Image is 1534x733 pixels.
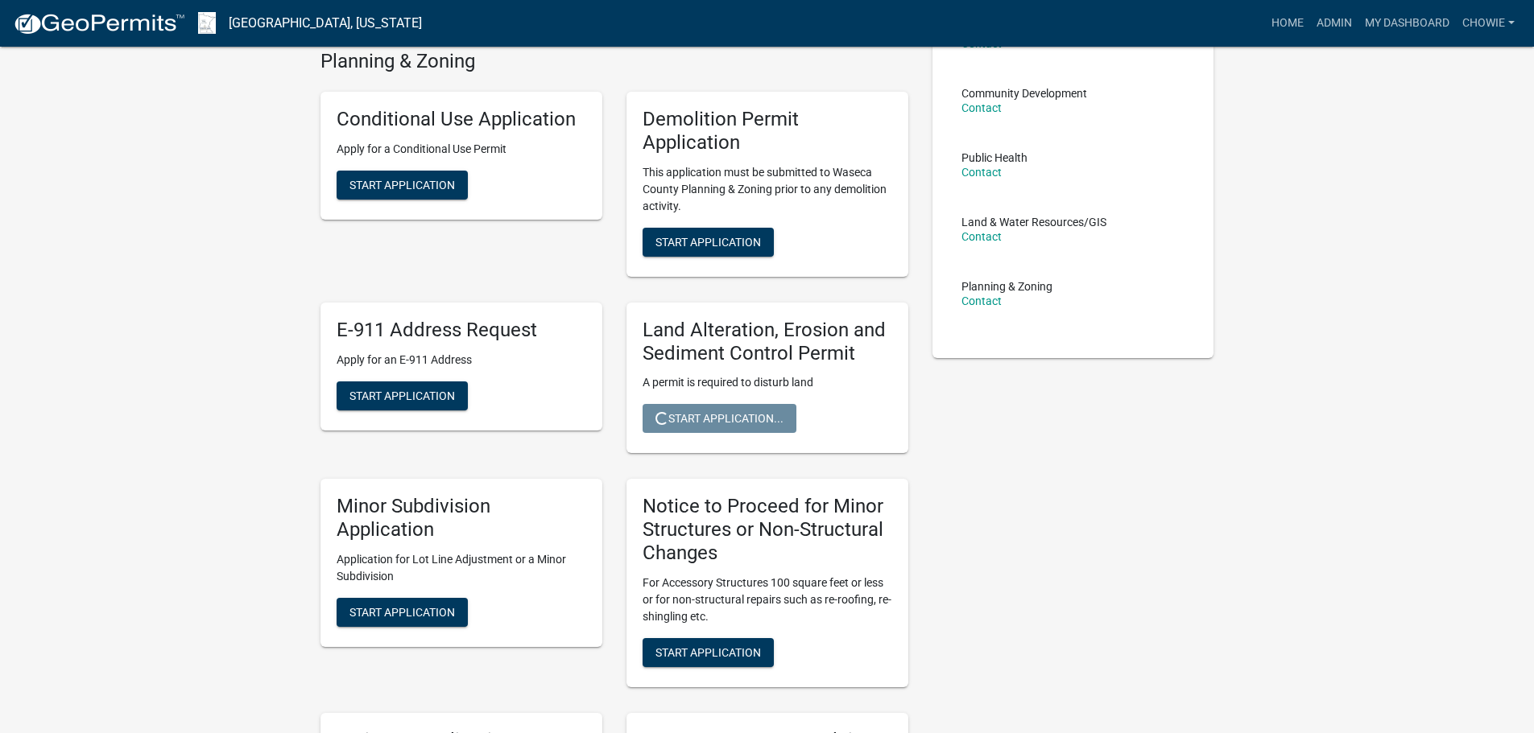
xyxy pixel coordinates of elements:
[655,412,784,425] span: Start Application...
[1358,8,1456,39] a: My Dashboard
[337,495,586,542] h5: Minor Subdivision Application
[643,108,892,154] h5: Demolition Permit Application
[337,352,586,369] p: Apply for an E-911 Address
[643,638,774,667] button: Start Application
[643,404,796,433] button: Start Application...
[349,606,455,619] span: Start Application
[229,10,422,37] a: [GEOGRAPHIC_DATA], [US_STATE]
[961,216,1106,228] p: Land & Water Resources/GIS
[337,108,586,131] h5: Conditional Use Application
[643,574,892,625] p: For Accessory Structures 100 square feet or less or for non-structural repairs such as re-roofing...
[198,12,216,34] img: Waseca County, Minnesota
[337,598,468,627] button: Start Application
[961,88,1087,99] p: Community Development
[643,319,892,365] h5: Land Alteration, Erosion and Sediment Control Permit
[337,141,586,158] p: Apply for a Conditional Use Permit
[655,645,761,658] span: Start Application
[961,166,1002,179] a: Contact
[643,164,892,215] p: This application must be submitted to Waseca County Planning & Zoning prior to any demolition act...
[961,152,1027,163] p: Public Health
[961,230,1002,243] a: Contact
[349,389,455,402] span: Start Application
[337,171,468,200] button: Start Application
[1310,8,1358,39] a: Admin
[337,381,468,410] button: Start Application
[1456,8,1521,39] a: Chowie
[643,374,892,391] p: A permit is required to disturb land
[1265,8,1310,39] a: Home
[961,294,1002,307] a: Contact
[643,495,892,564] h5: Notice to Proceed for Minor Structures or Non-Structural Changes
[320,50,908,73] h4: Planning & Zoning
[337,551,586,585] p: Application for Lot Line Adjustment or a Minor Subdivision
[337,319,586,342] h5: E-911 Address Request
[655,235,761,248] span: Start Application
[643,228,774,257] button: Start Application
[961,101,1002,114] a: Contact
[961,281,1052,292] p: Planning & Zoning
[349,179,455,191] span: Start Application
